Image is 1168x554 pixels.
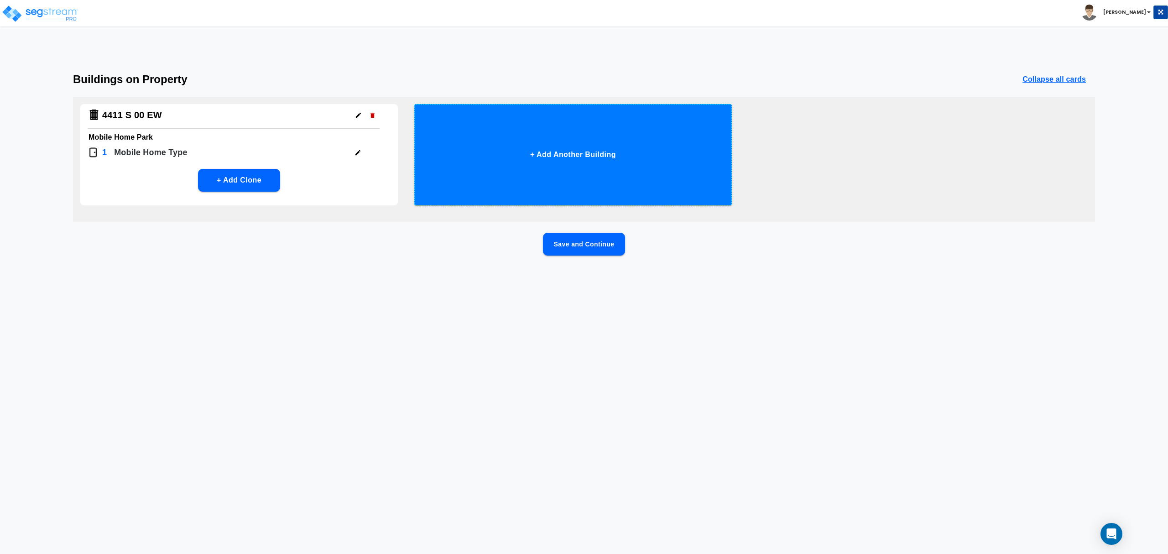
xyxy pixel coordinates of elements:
[198,169,280,192] button: + Add Clone
[414,104,732,205] button: + Add Another Building
[1100,523,1122,545] div: Open Intercom Messenger
[88,147,99,158] img: Door Icon
[543,233,625,256] button: Save and Continue
[1103,9,1146,16] b: [PERSON_NAME]
[1022,74,1086,85] p: Collapse all cards
[73,73,188,86] h3: Buildings on Property
[88,109,100,121] img: Building Icon
[1,5,79,23] img: logo_pro_r.png
[102,146,107,159] p: 1
[89,131,390,144] h6: Mobile Home Park
[1081,5,1097,21] img: avatar.png
[102,110,162,121] h4: 4411 S 00 EW
[114,146,187,159] p: Mobile Home Type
